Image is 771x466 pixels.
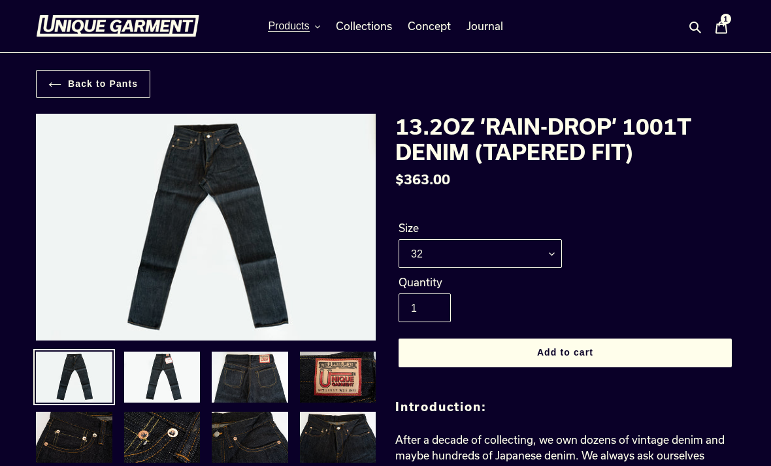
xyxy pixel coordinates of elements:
[399,275,562,290] label: Quantity
[36,70,150,98] a: Back to Pants
[537,347,593,358] span: Add to cart
[123,410,202,464] img: Load image into Gallery viewer, 13.2OZ ‘RAIN-DROP’ 1001T DENIM (TAPERED FIT)
[395,114,735,164] h1: 13.2OZ ‘RAIN-DROP’ 1001T DENIM (TAPERED FIT)
[36,15,199,37] img: Unique Garment
[460,16,510,36] a: Journal
[401,16,457,36] a: Concept
[395,400,735,414] h2: Introduction:
[299,410,378,464] img: Load image into Gallery viewer, 13.2OZ ‘RAIN-DROP’ 1001T DENIM (TAPERED FIT)
[724,16,728,23] span: 1
[35,410,114,464] img: Load image into Gallery viewer, 13.2OZ ‘RAIN-DROP’ 1001T DENIM (TAPERED FIT)
[336,20,392,33] span: Collections
[268,20,309,32] span: Products
[708,12,735,41] a: 1
[408,20,451,33] span: Concept
[395,171,450,187] span: $363.00
[261,16,326,36] button: Products
[399,220,562,236] label: Size
[210,410,289,464] img: Load image into Gallery viewer, 13.2OZ ‘RAIN-DROP’ 1001T DENIM (TAPERED FIT)
[399,339,732,367] button: Add to cart
[210,350,289,404] img: Load image into Gallery viewer, 13.2OZ ‘RAIN-DROP’ 1001T DENIM (TAPERED FIT)
[467,20,503,33] span: Journal
[329,16,399,36] a: Collections
[123,350,202,404] img: Load image into Gallery viewer, 13.2OZ ‘RAIN-DROP’ 1001T DENIM (TAPERED FIT)
[299,350,378,404] img: Load image into Gallery viewer, 13.2OZ ‘RAIN-DROP’ 1001T DENIM (TAPERED FIT)
[35,350,114,404] img: Load image into Gallery viewer, 13.2OZ ‘RAIN-DROP’ 1001T DENIM (TAPERED FIT)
